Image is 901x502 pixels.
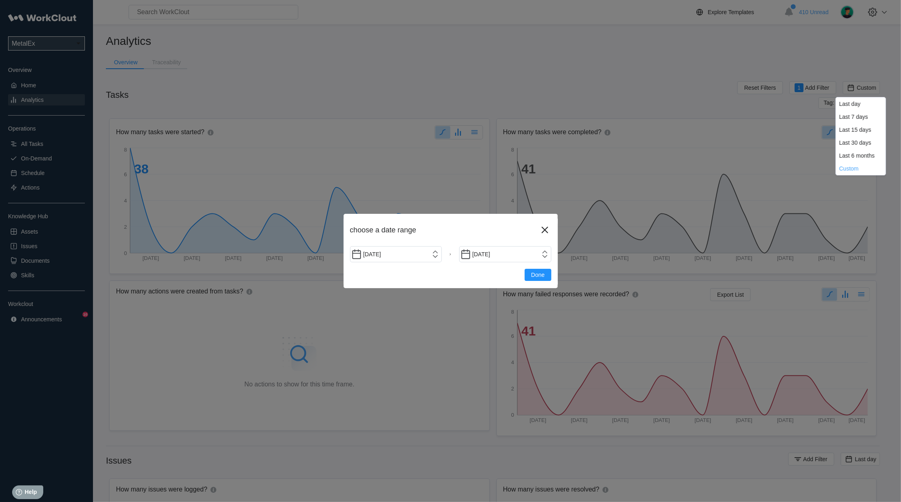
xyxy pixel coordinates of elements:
div: Last 7 days [839,114,868,120]
div: Last day [839,101,861,107]
div: Last 6 months [839,152,875,159]
div: Custom [839,165,859,172]
button: Done [525,269,551,281]
input: Start Date [350,246,442,262]
div: Last 30 days [839,139,871,146]
span: Done [531,272,544,278]
input: End Date [459,246,551,262]
div: choose a date range [350,226,538,234]
div: Last 15 days [839,127,871,133]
